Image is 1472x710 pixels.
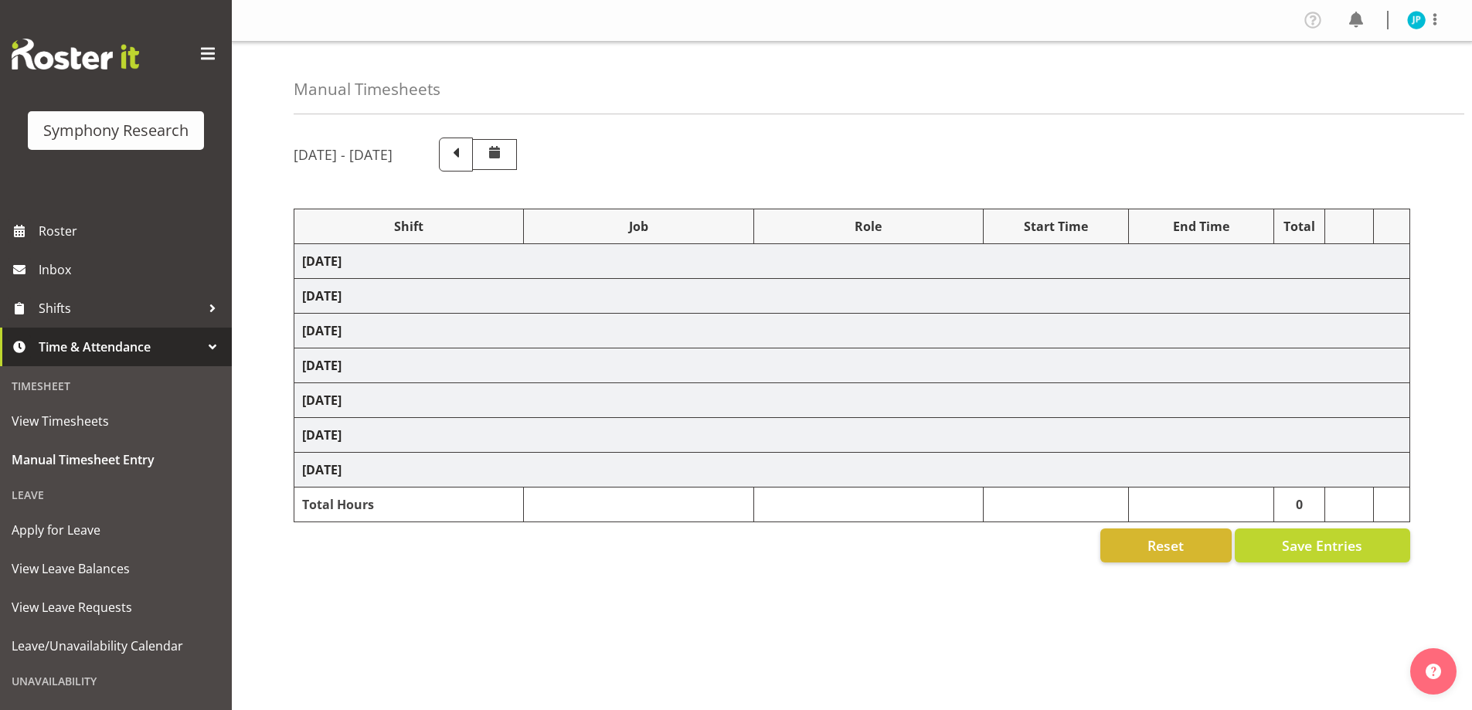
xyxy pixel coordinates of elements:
[39,335,201,358] span: Time & Attendance
[294,418,1410,453] td: [DATE]
[4,549,228,588] a: View Leave Balances
[12,518,220,542] span: Apply for Leave
[1426,664,1441,679] img: help-xxl-2.png
[294,279,1410,314] td: [DATE]
[1147,535,1184,555] span: Reset
[991,217,1120,236] div: Start Time
[39,219,224,243] span: Roster
[12,557,220,580] span: View Leave Balances
[294,244,1410,279] td: [DATE]
[1282,535,1362,555] span: Save Entries
[12,596,220,619] span: View Leave Requests
[4,402,228,440] a: View Timesheets
[4,665,228,697] div: Unavailability
[12,448,220,471] span: Manual Timesheet Entry
[294,80,440,98] h4: Manual Timesheets
[1137,217,1266,236] div: End Time
[302,217,515,236] div: Shift
[1407,11,1426,29] img: jake-pringle11873.jpg
[532,217,745,236] div: Job
[12,39,139,70] img: Rosterit website logo
[12,634,220,657] span: Leave/Unavailability Calendar
[1273,487,1325,522] td: 0
[294,383,1410,418] td: [DATE]
[294,146,393,163] h5: [DATE] - [DATE]
[43,119,189,142] div: Symphony Research
[4,511,228,549] a: Apply for Leave
[294,314,1410,348] td: [DATE]
[762,217,975,236] div: Role
[39,258,224,281] span: Inbox
[4,479,228,511] div: Leave
[1282,217,1317,236] div: Total
[4,440,228,479] a: Manual Timesheet Entry
[4,627,228,665] a: Leave/Unavailability Calendar
[1100,528,1232,562] button: Reset
[4,588,228,627] a: View Leave Requests
[39,297,201,320] span: Shifts
[294,348,1410,383] td: [DATE]
[1235,528,1410,562] button: Save Entries
[12,409,220,433] span: View Timesheets
[294,453,1410,487] td: [DATE]
[294,487,524,522] td: Total Hours
[4,370,228,402] div: Timesheet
